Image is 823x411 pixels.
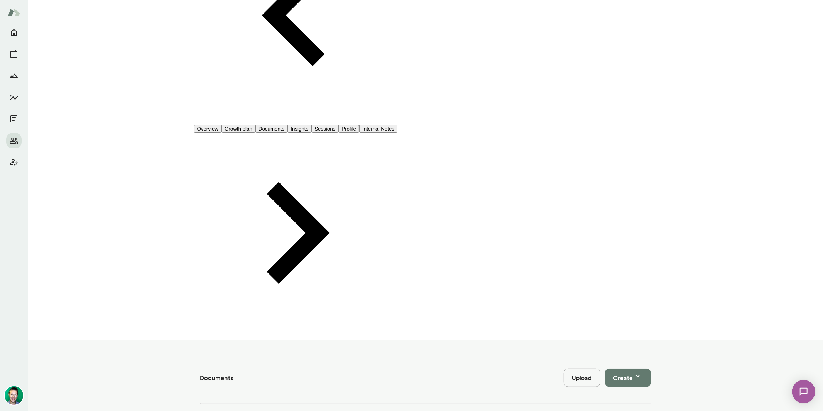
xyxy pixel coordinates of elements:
img: Brian Lawrence [5,386,23,405]
button: Sessions [311,125,338,133]
img: Mento [8,5,20,20]
button: Documents [6,111,22,127]
button: Client app [6,155,22,170]
button: Growth plan [221,125,255,133]
button: Sessions [6,46,22,62]
button: Profile [338,125,359,133]
button: Insights [287,125,311,133]
button: Insights [6,90,22,105]
h4: Documents [200,373,234,382]
button: Documents [255,125,287,133]
button: Members [6,133,22,148]
button: Upload [564,369,600,387]
button: Create [605,369,651,387]
button: Internal Notes [359,125,397,133]
button: Growth Plan [6,68,22,83]
button: Home [6,25,22,40]
button: Overview [194,125,222,133]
